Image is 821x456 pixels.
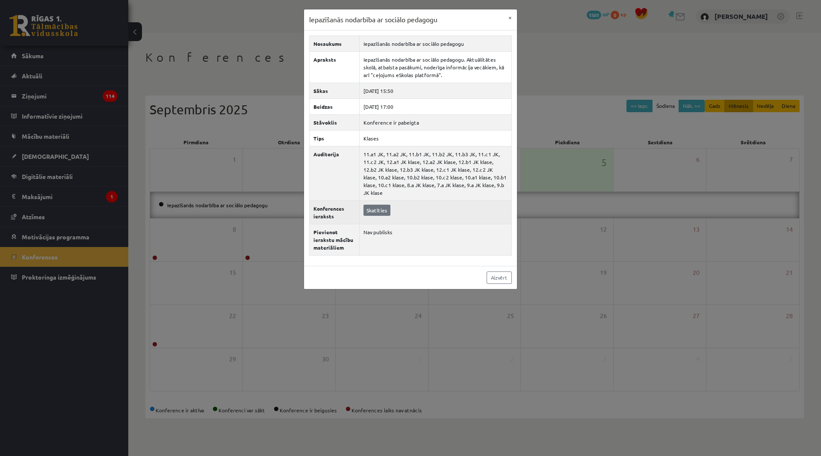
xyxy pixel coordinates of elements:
[360,224,512,255] td: Nav publisks
[360,83,512,98] td: [DATE] 15:50
[310,36,360,51] th: Nosaukums
[360,114,512,130] td: Konference ir pabeigta
[310,114,360,130] th: Stāvoklis
[310,130,360,146] th: Tips
[310,224,360,255] th: Pievienot ierakstu mācību materiāliem
[360,36,512,51] td: Iepazīšanās nodarbība ar sociālo pedagogu
[310,98,360,114] th: Beidzas
[360,146,512,200] td: 11.a1 JK, 11.a2 JK, 11.b1 JK, 11.b2 JK, 11.b3 JK, 11.c1 JK, 11.c2 JK, 12.a1 JK klase, 12.a2 JK kl...
[310,51,360,83] th: Apraksts
[487,271,512,284] a: Aizvērt
[503,9,517,26] button: ×
[310,200,360,224] th: Konferences ieraksts
[360,130,512,146] td: Klases
[310,83,360,98] th: Sākas
[310,146,360,200] th: Auditorija
[363,205,390,216] a: Skatīties
[309,15,437,25] h3: Iepazīšanās nodarbība ar sociālo pedagogu
[360,51,512,83] td: Iepazīšanās nodarbība ar sociālo pedagogu. Aktuālitātes skolā, atbalsta pasākumi, noderīga inform...
[360,98,512,114] td: [DATE] 17:00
